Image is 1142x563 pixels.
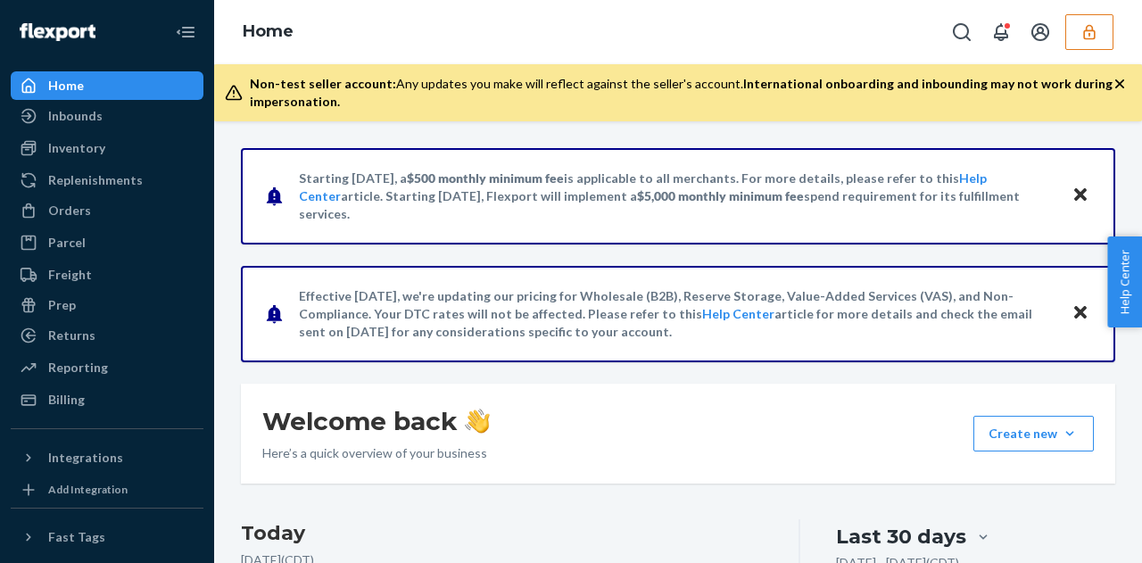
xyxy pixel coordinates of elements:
[48,77,84,95] div: Home
[241,519,763,548] h3: Today
[11,71,203,100] a: Home
[48,482,128,497] div: Add Integration
[11,196,203,225] a: Orders
[11,385,203,414] a: Billing
[1022,14,1058,50] button: Open account menu
[48,391,85,409] div: Billing
[11,134,203,162] a: Inventory
[836,523,966,551] div: Last 30 days
[262,444,490,462] p: Here’s a quick overview of your business
[20,23,95,41] img: Flexport logo
[48,266,92,284] div: Freight
[973,416,1094,451] button: Create new
[48,327,95,344] div: Returns
[48,449,123,467] div: Integrations
[983,14,1019,50] button: Open notifications
[48,139,105,157] div: Inventory
[637,188,804,203] span: $5,000 monthly minimum fee
[48,359,108,377] div: Reporting
[1069,301,1092,327] button: Close
[465,409,490,434] img: hand-wave emoji
[250,75,1113,111] div: Any updates you make will reflect against the seller's account.
[48,171,143,189] div: Replenishments
[228,6,308,58] ol: breadcrumbs
[407,170,564,186] span: $500 monthly minimum fee
[944,14,980,50] button: Open Search Box
[299,287,1055,341] p: Effective [DATE], we're updating our pricing for Wholesale (B2B), Reserve Storage, Value-Added Se...
[11,443,203,472] button: Integrations
[11,523,203,551] button: Fast Tags
[48,296,76,314] div: Prep
[48,202,91,219] div: Orders
[262,405,490,437] h1: Welcome back
[48,234,86,252] div: Parcel
[11,166,203,195] a: Replenishments
[243,21,294,41] a: Home
[11,291,203,319] a: Prep
[48,528,105,546] div: Fast Tags
[250,76,396,91] span: Non-test seller account:
[11,261,203,289] a: Freight
[11,102,203,130] a: Inbounds
[48,107,103,125] div: Inbounds
[299,170,1055,223] p: Starting [DATE], a is applicable to all merchants. For more details, please refer to this article...
[11,353,203,382] a: Reporting
[11,228,203,257] a: Parcel
[1107,236,1142,327] button: Help Center
[11,479,203,501] a: Add Integration
[1069,183,1092,209] button: Close
[702,306,774,321] a: Help Center
[11,321,203,350] a: Returns
[168,14,203,50] button: Close Navigation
